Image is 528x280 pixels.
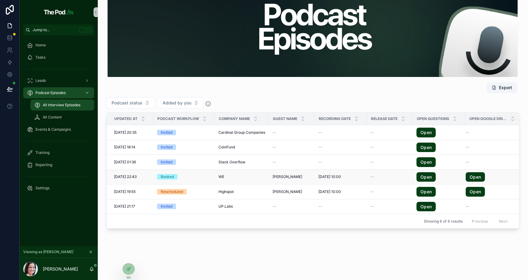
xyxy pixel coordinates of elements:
span: -- [318,130,322,135]
span: CoinFund [218,145,235,150]
span: -- [371,145,374,150]
span: UP.Labs [218,204,233,209]
a: [PERSON_NAME] [273,189,311,194]
a: -- [318,145,363,150]
span: Open Google Drive [469,116,507,121]
a: Open [416,143,462,152]
div: Invited [161,144,172,150]
a: -- [273,204,311,209]
a: -- [371,145,409,150]
button: Jump to...K [23,24,94,35]
div: Rescheduled [161,189,183,195]
span: -- [466,160,469,165]
a: Open [416,202,436,212]
span: Podcast Episodes [35,90,66,95]
a: Invited [157,144,211,150]
a: Events & Campaigns [23,124,94,135]
span: Stack Overflow [218,160,245,165]
a: [DATE] 21:17 [114,204,150,209]
span: -- [318,204,322,209]
a: -- [371,130,409,135]
a: Invited [157,204,211,209]
span: -- [371,160,374,165]
a: Rescheduled [157,189,211,195]
p: [PERSON_NAME] [43,266,78,272]
a: -- [466,145,511,150]
a: -- [371,204,409,209]
a: [DATE] 19:55 [114,189,150,194]
a: Open [416,128,436,137]
span: All Interview Episodes [43,103,80,107]
button: Select Button [157,97,204,109]
a: Invited [157,130,211,135]
span: [DATE] 01:36 [114,160,136,165]
span: Cardinal Group Companies [218,130,265,135]
button: Select Button [106,97,155,109]
a: CoinFund [218,145,265,150]
span: Reporting [35,162,52,167]
div: Invited [161,130,172,135]
a: [DATE] 10:00 [318,189,363,194]
a: -- [466,204,511,209]
span: [DATE] 21:17 [114,204,135,209]
span: Podcast workflow [157,116,199,121]
div: Invited [161,204,172,209]
a: Reporting [23,159,94,170]
a: Open [416,157,436,167]
span: [DATE] 18:14 [114,145,135,150]
span: -- [273,130,276,135]
a: [PERSON_NAME] [273,174,311,179]
span: [DATE] 20:35 [114,130,137,135]
div: Booked [161,174,174,180]
a: -- [371,160,409,165]
a: Open [466,187,485,197]
a: Training [23,147,94,158]
span: -- [466,204,469,209]
a: [DATE] 20:35 [114,130,150,135]
a: Podcast Episodes [23,87,94,98]
a: [DATE] 22:43 [114,174,150,179]
a: -- [273,145,311,150]
div: Invited [161,159,172,165]
span: Home [35,43,46,48]
span: Showing 6 of 6 results [424,219,463,224]
a: All Interview Episodes [31,100,94,111]
span: Podcast status [112,100,142,106]
a: Open [466,172,485,182]
a: [DATE] 10:00 [318,174,363,179]
span: Guest Name [273,116,297,121]
span: -- [273,204,276,209]
a: [DATE] 01:36 [114,160,150,165]
span: [DATE] 10:00 [318,189,341,194]
span: [PERSON_NAME] [273,189,302,194]
span: Release date [371,116,398,121]
span: K [86,27,91,32]
a: -- [371,189,409,194]
span: [DATE] 10:00 [318,174,341,179]
span: -- [466,130,469,135]
a: -- [466,130,511,135]
a: All Content [31,112,94,123]
span: -- [466,145,469,150]
a: -- [318,204,363,209]
img: App logo [42,7,75,17]
span: Leads [35,78,46,83]
span: Company name [219,116,250,121]
a: Open [416,172,462,182]
a: -- [318,160,363,165]
span: WE [218,174,224,179]
a: WE [218,174,265,179]
a: -- [273,130,311,135]
span: Recording date [319,116,351,121]
span: [PERSON_NAME] [273,174,302,179]
span: All Content [43,115,62,120]
button: Export [487,82,517,93]
span: -- [273,160,276,165]
a: Booked [157,174,211,180]
a: Open [416,172,436,182]
a: Stack Overflow [218,160,265,165]
a: Settings [23,183,94,194]
a: Tasks [23,52,94,63]
a: -- [318,130,363,135]
div: scrollable content [20,35,98,202]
